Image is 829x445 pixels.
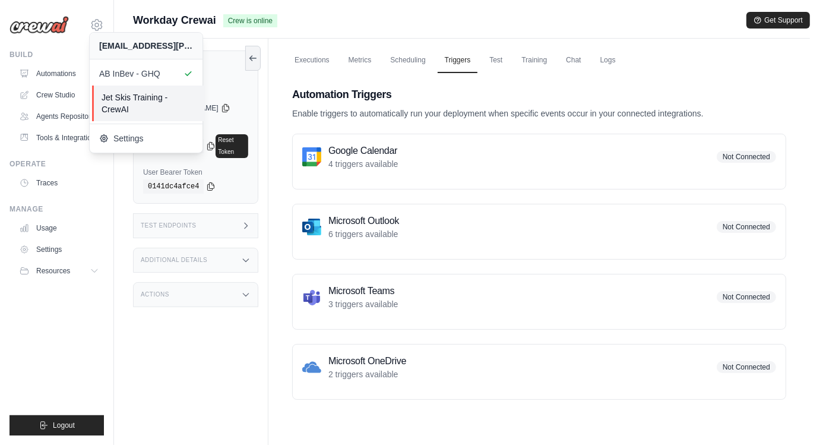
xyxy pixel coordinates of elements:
[99,40,193,52] div: [EMAIL_ADDRESS][PERSON_NAME][DOMAIN_NAME]
[292,108,786,119] p: Enable triggers to automatically run your deployment when specific events occur in your connected...
[216,134,248,158] a: Reset Token
[141,222,197,229] h3: Test Endpoints
[302,358,321,377] img: Microsoft OneDrive
[102,91,195,115] span: Jet Skis Training - CrewAI
[770,388,829,445] iframe: Chat Widget
[133,12,216,29] span: Workday Crewai
[328,368,406,380] p: 2 triggers available
[14,128,104,147] a: Tools & Integrations
[99,68,193,80] span: AB InBev - GHQ
[10,50,104,59] div: Build
[328,228,399,240] p: 6 triggers available
[717,361,776,373] span: Not Connected
[53,421,75,430] span: Logout
[14,261,104,280] button: Resources
[99,132,193,144] span: Settings
[559,48,588,73] a: Chat
[10,204,104,214] div: Manage
[143,179,204,194] code: 0141dc4afce4
[328,298,398,310] p: 3 triggers available
[92,86,205,121] a: Jet Skis Training - CrewAI
[482,48,510,73] a: Test
[36,266,70,276] span: Resources
[514,48,554,73] a: Training
[328,354,406,368] h3: Microsoft OneDrive
[292,86,786,103] h2: Automation Triggers
[287,48,337,73] a: Executions
[10,415,104,435] button: Logout
[14,173,104,192] a: Traces
[328,284,398,298] h3: Microsoft Teams
[717,151,776,163] span: Not Connected
[328,144,398,158] h3: Google Calendar
[302,217,321,236] img: Microsoft Outlook
[593,48,623,73] a: Logs
[383,48,432,73] a: Scheduling
[14,219,104,238] a: Usage
[143,168,248,177] label: User Bearer Token
[717,221,776,233] span: Not Connected
[90,62,202,86] a: AB InBev - GHQ
[14,86,104,105] a: Crew Studio
[14,64,104,83] a: Automations
[302,288,321,307] img: Microsoft Teams
[10,16,69,34] img: Logo
[90,127,202,150] a: Settings
[14,107,104,126] a: Agents Repository
[10,159,104,169] div: Operate
[14,240,104,259] a: Settings
[341,48,379,73] a: Metrics
[328,158,398,170] p: 4 triggers available
[328,214,399,228] h3: Microsoft Outlook
[223,14,277,27] span: Crew is online
[141,257,207,264] h3: Additional Details
[141,291,169,298] h3: Actions
[438,48,478,73] a: Triggers
[746,12,810,29] button: Get Support
[302,147,321,166] img: Google Calendar
[717,291,776,303] span: Not Connected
